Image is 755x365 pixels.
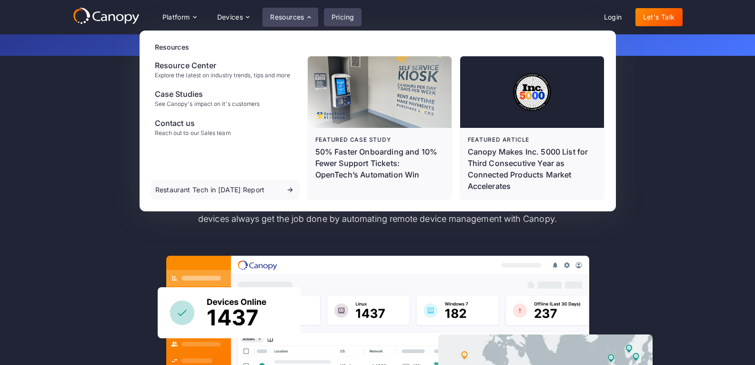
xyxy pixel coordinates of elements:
div: Devices [210,8,257,27]
div: Featured article [468,136,596,144]
p: 50% Faster Onboarding and 10% Fewer Support Tickets: OpenTech’s Automation Win [315,146,444,180]
div: Platform [162,14,190,21]
div: Contact us [155,117,231,129]
div: See Canopy's impact on it's customers [155,101,260,107]
div: Resources [270,14,304,21]
a: Login [596,8,630,26]
div: Explore the latest on industry trends, tips and more [155,72,290,79]
div: Resources [262,8,318,27]
a: Resource CenterExplore the latest on industry trends, tips and more [151,56,300,83]
a: Contact usReach out to our Sales team [151,114,300,140]
div: Case Studies [155,88,260,100]
nav: Resources [140,31,616,211]
a: Restaurant Tech in [DATE] Report [151,180,300,200]
div: Devices [217,14,243,21]
div: Restaurant Tech in [DATE] Report [155,187,265,193]
div: Resources [155,42,604,52]
div: Reach out to our Sales team [155,130,231,136]
img: Canopy sees how many devices are online [158,287,301,338]
div: Canopy Makes Inc. 5000 List for Third Consecutive Year as Connected Products Market Accelerates [468,146,596,192]
a: Pricing [324,8,362,26]
a: Featured case study50% Faster Onboarding and 10% Fewer Support Tickets: OpenTech’s Automation Win [308,56,452,199]
div: Platform [155,8,204,27]
a: Case StudiesSee Canopy's impact on it's customers [151,84,300,111]
div: Featured case study [315,136,444,144]
div: Resource Center [155,60,290,71]
a: Featured articleCanopy Makes Inc. 5000 List for Third Consecutive Year as Connected Products Mark... [460,56,604,199]
a: Let's Talk [635,8,683,26]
